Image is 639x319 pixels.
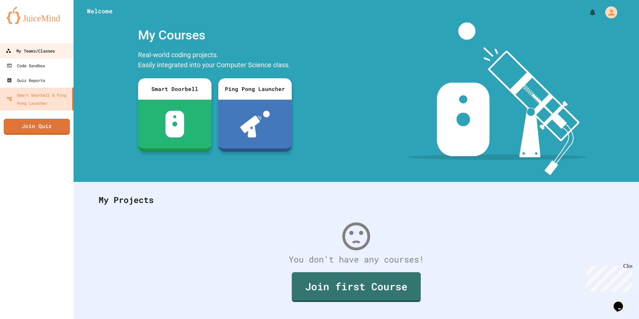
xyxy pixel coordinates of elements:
[7,91,70,107] div: Smart Doorbell & Ping Pong Launcher
[3,3,46,42] div: Chat with us now!Close
[240,111,270,137] img: ppl-with-ball.png
[611,292,632,312] iframe: chat widget
[576,7,598,18] div: My Notifications
[7,7,67,24] img: logo-orange.svg
[135,48,295,73] div: Real-world coding projects. Easily integrated into your Computer Science class.
[584,263,632,292] iframe: chat widget
[292,272,421,302] a: Join first Course
[408,22,587,175] img: banner-image-my-projects.png
[598,5,619,20] div: My Account
[92,253,621,266] div: You don't have any courses!
[7,62,45,70] div: Code Sandbox
[165,111,184,137] img: sdb-white.svg
[92,187,621,213] div: My Projects
[7,76,45,84] div: Quiz Reports
[4,119,70,135] a: Join Quiz
[135,22,295,48] div: My Courses
[6,47,55,55] div: My Teams/Classes
[218,78,292,100] div: Ping Pong Launcher
[138,78,212,100] div: Smart Doorbell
